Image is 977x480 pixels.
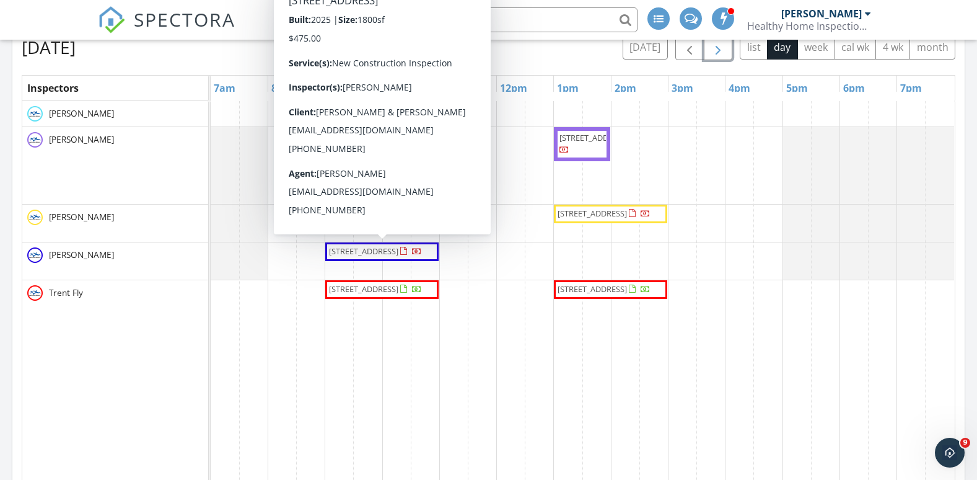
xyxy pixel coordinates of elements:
button: week [797,35,835,60]
a: 2pm [611,78,639,98]
img: logo_resized_for_facebook.png [27,247,43,263]
a: 5pm [783,78,811,98]
span: [PERSON_NAME] [46,133,116,146]
span: [STREET_ADDRESS] [558,283,627,295]
img: logo_resized_for_facebook.png [27,285,43,301]
button: list [740,35,768,60]
span: [PERSON_NAME] [46,211,116,223]
span: Trent Fly [46,287,85,299]
a: 12pm [497,78,530,98]
img: The Best Home Inspection Software - Spectora [98,6,125,33]
button: cal wk [835,35,877,60]
a: 6pm [840,78,868,98]
img: logo_resized_for_facebook.png [27,106,43,122]
a: 11am [440,78,473,98]
span: [STREET_ADDRESS] [329,283,398,295]
button: 4 wk [875,35,910,60]
a: 1pm [554,78,582,98]
button: [DATE] [623,35,668,60]
a: SPECTORA [98,17,235,43]
span: Inspectors [27,81,79,95]
button: day [767,35,798,60]
a: 4pm [725,78,753,98]
span: [STREET_ADDRESS] [329,208,398,219]
span: [STREET_ADDRESS] [329,130,398,141]
span: [STREET_ADDRESS] [329,246,398,257]
span: [PERSON_NAME] [46,107,116,120]
a: 3pm [668,78,696,98]
a: 7am [211,78,239,98]
span: [PERSON_NAME] [46,249,116,261]
iframe: Intercom live chat [935,438,965,468]
span: [STREET_ADDRESS] [559,132,629,143]
button: month [909,35,955,60]
div: [PERSON_NAME] [781,7,862,20]
img: logo_resized_for_facebook.png [27,132,43,148]
a: 10am [383,78,416,98]
img: logo_resized_for_facebook.png [27,210,43,225]
div: Healthy Home Inspections Inc [747,20,871,32]
a: 8am [268,78,296,98]
a: 9am [325,78,353,98]
a: 7pm [897,78,925,98]
span: 9 [960,438,970,448]
span: [STREET_ADDRESS] [558,208,627,219]
button: Next day [704,35,733,60]
span: SPECTORA [134,6,235,32]
button: Previous day [675,35,704,60]
input: Search everything... [390,7,637,32]
h2: [DATE] [22,35,76,60]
